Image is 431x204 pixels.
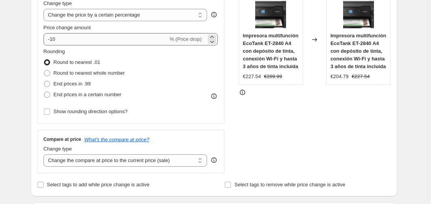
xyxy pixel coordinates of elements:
div: €204.79 [330,73,349,80]
span: Select tags to add while price change is active [47,182,150,187]
span: End prices in a certain number [54,92,121,97]
div: €227.54 [243,73,261,80]
span: Change type [44,0,72,6]
strike: €289.99 [264,73,282,80]
div: help [210,11,218,18]
span: Show rounding direction options? [54,109,128,114]
strike: €227.54 [352,73,370,80]
input: -15 [44,33,168,45]
span: Change type [44,146,72,152]
span: Impresora multifunción EcoTank ET-2840 A4 con depósito de tinta, conexión Wi-Fi y hasta 3 años de... [243,33,298,69]
span: Round to nearest .01 [54,59,100,65]
span: % (Price drop) [170,36,202,42]
div: help [210,156,218,164]
span: Impresora multifunción EcoTank ET-2840 A4 con depósito de tinta, conexión Wi-Fi y hasta 3 años de... [330,33,386,69]
h3: Compare at price [44,136,81,142]
span: Select tags to remove while price change is active [234,182,345,187]
span: Round to nearest whole number [54,70,125,76]
span: End prices in .99 [54,81,91,87]
span: Rounding [44,48,65,54]
span: Price change amount [44,25,91,30]
button: What's the compare at price? [84,137,150,142]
